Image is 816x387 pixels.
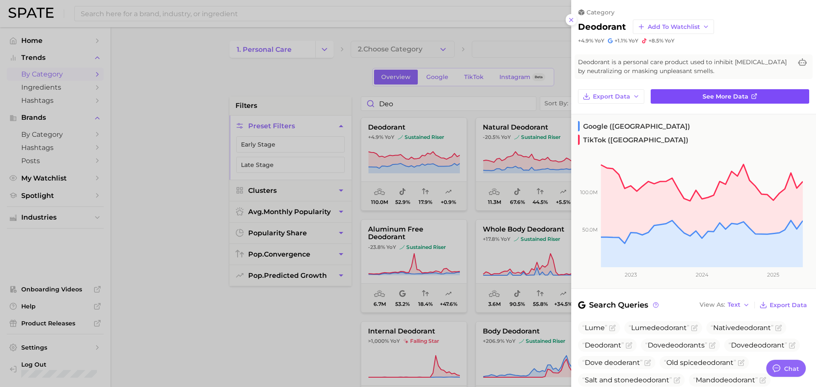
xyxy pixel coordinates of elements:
button: View AsText [697,299,752,311]
tspan: 2024 [696,271,708,278]
tspan: 2023 [625,271,637,278]
span: +1.1% [615,37,627,44]
button: Flag as miscategorized or irrelevant [626,342,632,349]
h2: deodorant [578,22,626,32]
span: Deodorant is a personal care product used to inhibit [MEDICAL_DATA] by neutralizing or masking un... [578,58,792,76]
span: deodorant [735,324,771,332]
button: Export Data [757,299,809,311]
button: Export Data [578,89,644,104]
button: Flag as miscategorized or irrelevant [738,359,745,366]
span: Native [711,324,773,332]
span: Dove deoderant [582,359,643,367]
span: deodorant [698,359,734,367]
span: Search Queries [578,299,660,311]
span: Dove s [645,341,707,349]
button: Flag as miscategorized or irrelevant [759,377,766,384]
button: Flag as miscategorized or irrelevant [789,342,796,349]
span: YoY [629,37,638,44]
span: YoY [665,37,674,44]
span: +4.9% [578,37,593,44]
span: deodorant [749,341,785,349]
span: deodorant [666,341,701,349]
span: Dove [728,341,787,349]
button: Flag as miscategorized or irrelevant [674,377,680,384]
span: Add to Watchlist [648,23,700,31]
span: deodorant [634,376,669,384]
span: YoY [595,37,604,44]
span: +8.5% [649,37,663,44]
span: TikTok ([GEOGRAPHIC_DATA]) [578,135,688,145]
button: Flag as miscategorized or irrelevant [644,359,651,366]
button: Flag as miscategorized or irrelevant [691,325,698,331]
span: Deodorant [585,341,621,349]
a: See more data [651,89,809,104]
span: Lume [629,324,689,332]
span: category [586,8,615,16]
span: Export Data [593,93,630,100]
span: See more data [703,93,748,100]
button: Flag as miscategorized or irrelevant [709,342,716,349]
span: Export Data [770,302,807,309]
span: deodorant [651,324,687,332]
span: View As [700,302,725,307]
span: Salt and stone [582,376,672,384]
span: Text [728,302,740,307]
button: Flag as miscategorized or irrelevant [609,325,616,331]
span: Google ([GEOGRAPHIC_DATA]) [578,121,690,131]
button: Flag as miscategorized or irrelevant [775,325,782,331]
tspan: 2025 [767,271,779,278]
button: Add to Watchlist [633,20,714,34]
span: Mando [693,376,758,384]
span: Old spice [664,359,736,367]
span: Lume [582,324,607,332]
span: deodorant [720,376,755,384]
